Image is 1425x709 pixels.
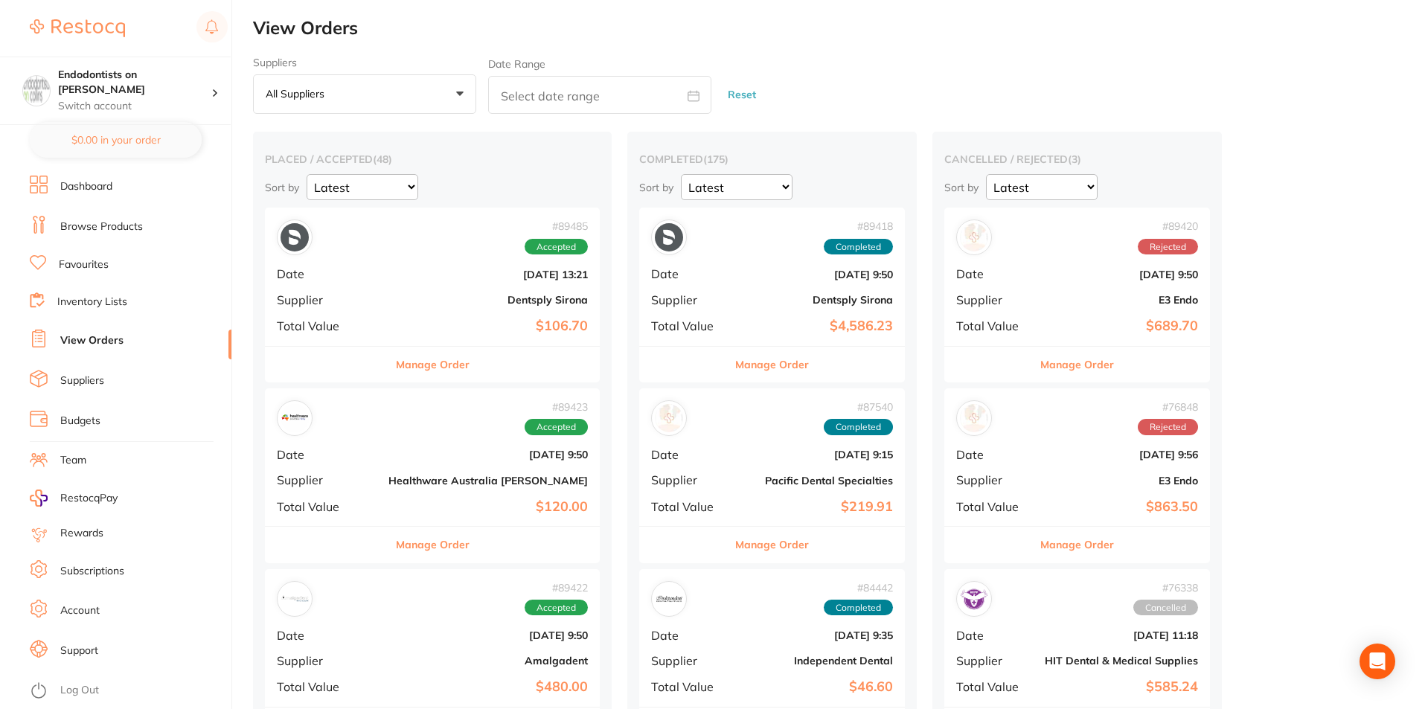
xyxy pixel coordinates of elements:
[277,448,377,461] span: Date
[1045,269,1198,280] b: [DATE] 9:50
[277,267,377,280] span: Date
[824,582,893,594] span: # 84442
[388,499,588,515] b: $120.00
[60,333,124,348] a: View Orders
[655,223,683,251] img: Dentsply Sirona
[30,490,48,507] img: RestocqPay
[277,319,377,333] span: Total Value
[735,527,809,562] button: Manage Order
[265,388,600,563] div: Healthware Australia Ridley#89423AcceptedDate[DATE] 9:50SupplierHealthware Australia [PERSON_NAME...
[60,179,112,194] a: Dashboard
[1045,475,1198,487] b: E3 Endo
[281,223,309,251] img: Dentsply Sirona
[1045,449,1198,461] b: [DATE] 9:56
[60,453,86,468] a: Team
[824,419,893,435] span: Completed
[60,219,143,234] a: Browse Products
[1138,220,1198,232] span: # 89420
[525,582,588,594] span: # 89422
[277,473,377,487] span: Supplier
[956,319,1033,333] span: Total Value
[956,500,1033,513] span: Total Value
[740,449,893,461] b: [DATE] 9:15
[60,526,103,541] a: Rewards
[824,600,893,616] span: Completed
[525,401,588,413] span: # 89423
[488,58,545,70] label: Date Range
[1040,527,1114,562] button: Manage Order
[281,585,309,613] img: Amalgadent
[30,122,202,158] button: $0.00 in your order
[655,404,683,432] img: Pacific Dental Specialties
[1138,239,1198,255] span: Rejected
[60,603,100,618] a: Account
[824,239,893,255] span: Completed
[265,208,600,382] div: Dentsply Sirona#89485AcceptedDate[DATE] 13:21SupplierDentsply SironaTotal Value$106.70Manage Order
[60,644,98,658] a: Support
[488,76,711,114] input: Select date range
[277,293,377,307] span: Supplier
[1045,499,1198,515] b: $863.50
[960,223,988,251] img: E3 Endo
[651,680,728,693] span: Total Value
[277,654,377,667] span: Supplier
[277,500,377,513] span: Total Value
[944,153,1210,166] h2: cancelled / rejected ( 3 )
[956,680,1033,693] span: Total Value
[651,500,728,513] span: Total Value
[60,414,100,429] a: Budgets
[57,295,127,309] a: Inventory Lists
[655,585,683,613] img: Independent Dental
[30,11,125,45] a: Restocq Logo
[740,629,893,641] b: [DATE] 9:35
[956,448,1033,461] span: Date
[651,448,728,461] span: Date
[740,475,893,487] b: Pacific Dental Specialties
[639,153,905,166] h2: completed ( 175 )
[651,267,728,280] span: Date
[740,655,893,667] b: Independent Dental
[396,347,470,382] button: Manage Order
[723,75,760,115] button: Reset
[651,293,728,307] span: Supplier
[277,680,377,693] span: Total Value
[1133,582,1198,594] span: # 76338
[388,318,588,334] b: $106.70
[253,18,1425,39] h2: View Orders
[1045,629,1198,641] b: [DATE] 11:18
[265,181,299,194] p: Sort by
[277,629,377,642] span: Date
[1138,401,1198,413] span: # 76848
[824,401,893,413] span: # 87540
[388,655,588,667] b: Amalgadent
[30,490,118,507] a: RestocqPay
[388,629,588,641] b: [DATE] 9:50
[956,293,1033,307] span: Supplier
[960,404,988,432] img: E3 Endo
[266,87,330,100] p: All suppliers
[1045,318,1198,334] b: $689.70
[1138,419,1198,435] span: Rejected
[59,257,109,272] a: Favourites
[740,679,893,695] b: $46.60
[740,294,893,306] b: Dentsply Sirona
[388,294,588,306] b: Dentsply Sirona
[639,181,673,194] p: Sort by
[253,74,476,115] button: All suppliers
[956,473,1033,487] span: Supplier
[30,19,125,37] img: Restocq Logo
[60,491,118,506] span: RestocqPay
[944,181,979,194] p: Sort by
[60,564,124,579] a: Subscriptions
[525,600,588,616] span: Accepted
[388,475,588,487] b: Healthware Australia [PERSON_NAME]
[396,527,470,562] button: Manage Order
[1133,600,1198,616] span: Cancelled
[740,499,893,515] b: $219.91
[60,683,99,698] a: Log Out
[651,319,728,333] span: Total Value
[1045,655,1198,667] b: HIT Dental & Medical Supplies
[1040,347,1114,382] button: Manage Order
[740,318,893,334] b: $4,586.23
[265,153,600,166] h2: placed / accepted ( 48 )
